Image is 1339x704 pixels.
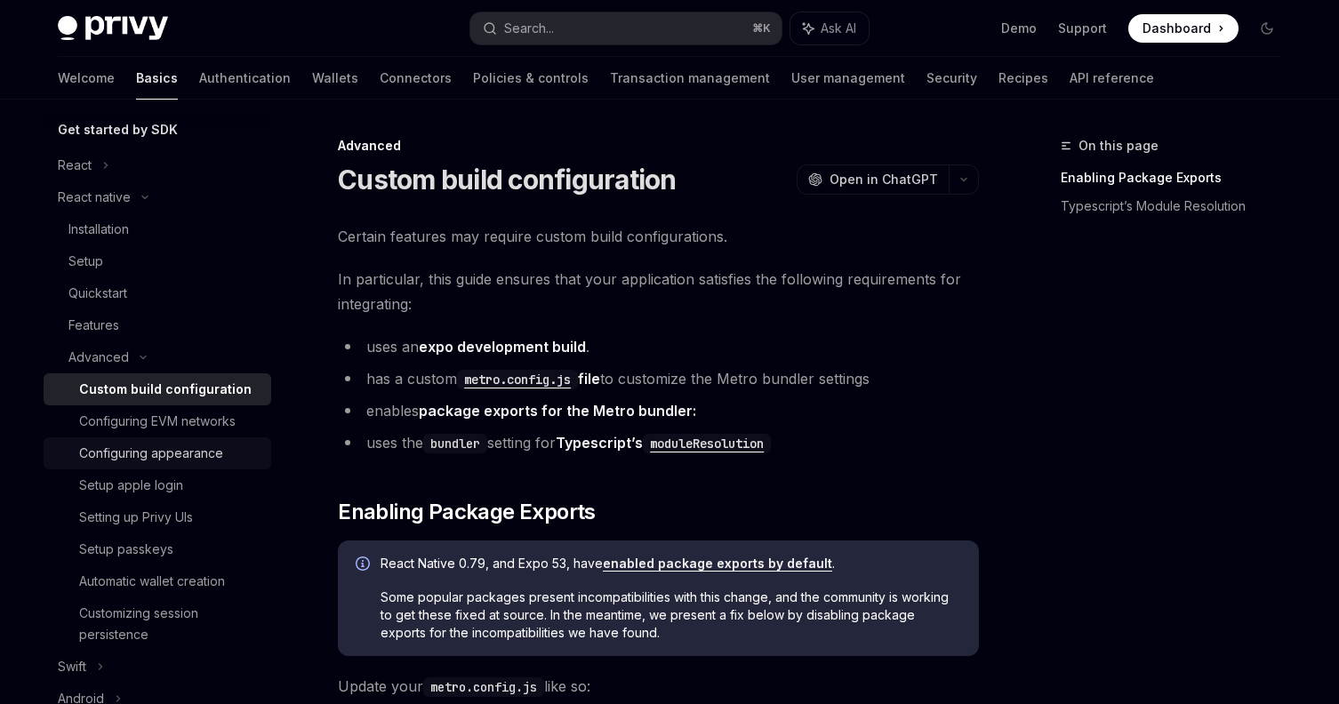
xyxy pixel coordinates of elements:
button: Open in ChatGPT [797,164,949,195]
a: Setup passkeys [44,533,271,565]
div: Configuring EVM networks [79,411,236,432]
a: Recipes [998,57,1048,100]
svg: Info [356,556,373,574]
div: Quickstart [68,283,127,304]
span: On this page [1078,135,1159,156]
code: metro.config.js [423,677,544,697]
div: Installation [68,219,129,240]
code: bundler [423,434,487,453]
a: Setup [44,245,271,277]
a: Demo [1001,20,1037,37]
div: Advanced [68,347,129,368]
span: ⌘ K [752,21,771,36]
a: Policies & controls [473,57,589,100]
h1: Custom build configuration [338,164,677,196]
div: Features [68,315,119,336]
span: In particular, this guide ensures that your application satisfies the following requirements for ... [338,267,979,316]
a: metro.config.jsfile [457,370,600,388]
a: User management [791,57,905,100]
a: Installation [44,213,271,245]
span: Enabling Package Exports [338,498,596,526]
span: Certain features may require custom build configurations. [338,224,979,249]
li: uses the setting for [338,430,979,455]
h5: Get started by SDK [58,119,178,140]
a: Connectors [380,57,452,100]
a: Transaction management [610,57,770,100]
li: uses an . [338,334,979,359]
a: Quickstart [44,277,271,309]
span: Open in ChatGPT [830,171,938,188]
button: Search...⌘K [470,12,782,44]
a: Setup apple login [44,469,271,501]
div: Setup apple login [79,475,183,496]
div: Setup passkeys [79,539,173,560]
span: Update your like so: [338,674,979,699]
a: enabled package exports by default [603,556,832,572]
img: dark logo [58,16,168,41]
a: Basics [136,57,178,100]
a: Security [926,57,977,100]
div: Configuring appearance [79,443,223,464]
a: Configuring EVM networks [44,405,271,437]
div: Customizing session persistence [79,603,261,645]
a: Setting up Privy UIs [44,501,271,533]
a: Enabling Package Exports [1061,164,1295,192]
code: moduleResolution [643,434,771,453]
li: enables [338,398,979,423]
div: Automatic wallet creation [79,571,225,592]
a: Support [1058,20,1107,37]
a: Typescript’smoduleResolution [556,434,771,452]
a: Automatic wallet creation [44,565,271,597]
button: Ask AI [790,12,869,44]
div: Advanced [338,137,979,155]
a: expo development build [419,338,586,356]
div: Custom build configuration [79,379,252,400]
a: package exports for the Metro bundler: [419,402,696,420]
a: Customizing session persistence [44,597,271,651]
code: metro.config.js [457,370,578,389]
a: Features [44,309,271,341]
div: Setting up Privy UIs [79,507,193,528]
li: has a custom to customize the Metro bundler settings [338,366,979,391]
span: Ask AI [821,20,856,37]
span: React Native 0.79, and Expo 53, have . [381,555,961,572]
a: Welcome [58,57,115,100]
div: Setup [68,251,103,272]
div: React native [58,187,131,208]
div: React [58,155,92,176]
a: Custom build configuration [44,373,271,405]
button: Toggle dark mode [1253,14,1281,43]
a: Wallets [312,57,358,100]
div: Search... [504,18,554,39]
div: Swift [58,656,86,677]
span: Some popular packages present incompatibilities with this change, and the community is working to... [381,588,961,642]
a: Typescript’s Module Resolution [1061,192,1295,220]
a: Authentication [199,57,291,100]
span: Dashboard [1143,20,1211,37]
a: Configuring appearance [44,437,271,469]
a: Dashboard [1128,14,1239,43]
a: API reference [1070,57,1154,100]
